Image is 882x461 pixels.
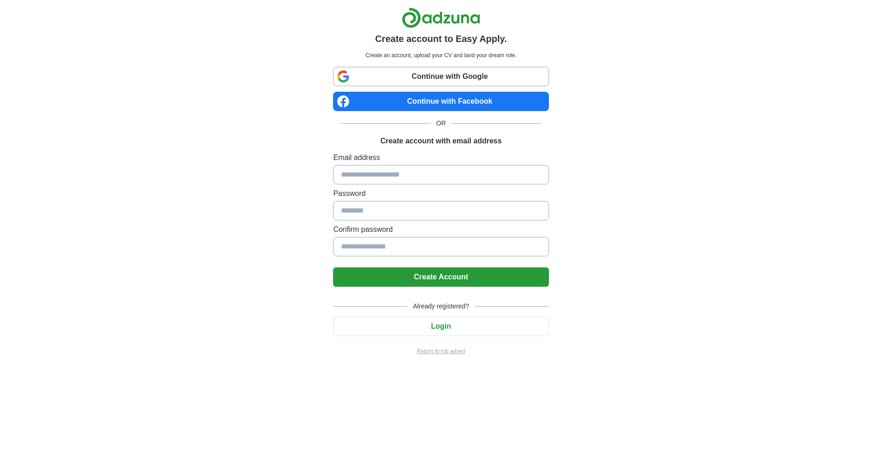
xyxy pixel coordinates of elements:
[333,322,548,330] a: Login
[335,51,547,59] p: Create an account, upload your CV and land your dream role.
[333,317,548,336] button: Login
[333,152,548,163] label: Email address
[333,188,548,199] label: Password
[333,67,548,86] a: Continue with Google
[407,301,474,311] span: Already registered?
[333,347,548,355] a: Return to job advert
[375,32,507,46] h1: Create account to Easy Apply.
[431,118,452,128] span: OR
[333,224,548,235] label: Confirm password
[333,92,548,111] a: Continue with Facebook
[380,136,501,147] h1: Create account with email address
[333,267,548,287] button: Create Account
[402,7,480,28] img: Adzuna logo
